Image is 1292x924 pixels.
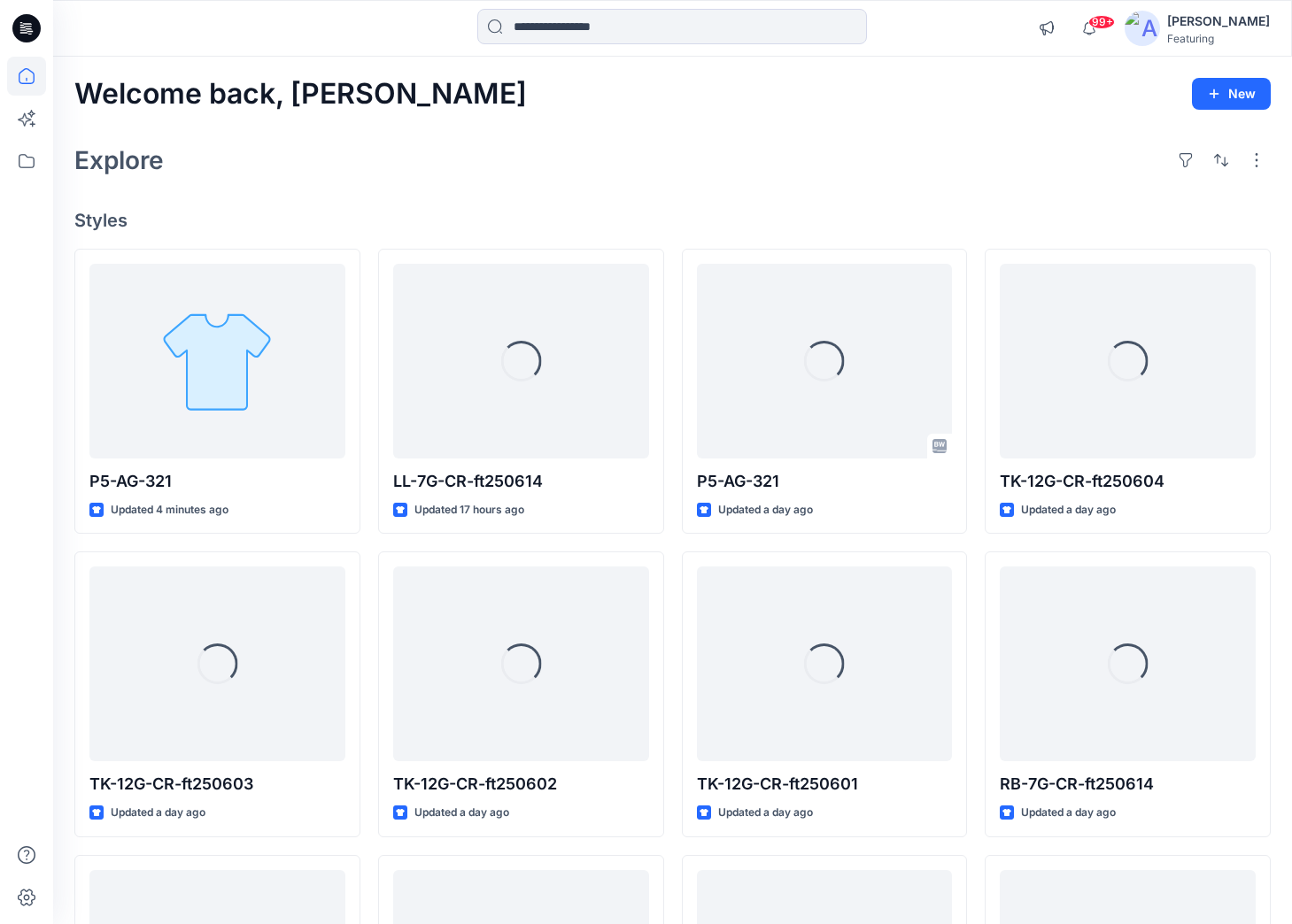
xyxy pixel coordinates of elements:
p: Updated 4 minutes ago [111,501,228,520]
p: P5-AG-321 [89,469,345,494]
p: Updated a day ago [718,501,813,520]
span: 99+ [1088,15,1115,29]
p: TK-12G-CR-ft250601 [697,772,953,797]
p: TK-12G-CR-ft250603 [89,772,345,797]
a: P5-AG-321 [89,264,345,458]
p: Updated a day ago [414,804,509,822]
img: avatar [1125,11,1160,46]
p: Updated a day ago [1021,501,1116,520]
h2: Explore [74,146,164,174]
p: P5-AG-321 [697,469,953,494]
div: Featuring [1167,32,1270,45]
h4: Styles [74,210,1271,231]
h2: Welcome back, [PERSON_NAME] [74,78,527,111]
p: TK-12G-CR-ft250604 [1000,469,1256,494]
p: Updated a day ago [718,804,813,822]
p: Updated a day ago [111,804,205,822]
div: [PERSON_NAME] [1167,11,1270,32]
p: Updated a day ago [1021,804,1116,822]
p: LL-7G-CR-ft250614 [393,469,649,494]
button: New [1192,78,1271,110]
p: Updated 17 hours ago [414,501,524,520]
p: RB-7G-CR-ft250614 [1000,772,1256,797]
p: TK-12G-CR-ft250602 [393,772,649,797]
